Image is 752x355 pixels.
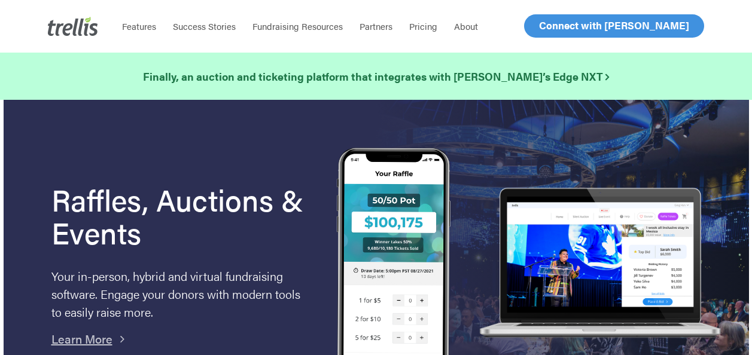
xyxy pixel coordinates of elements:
[143,68,609,85] a: Finally, an auction and ticketing platform that integrates with [PERSON_NAME]’s Edge NXT
[409,20,437,32] span: Pricing
[165,20,244,32] a: Success Stories
[143,69,609,84] strong: Finally, an auction and ticketing platform that integrates with [PERSON_NAME]’s Edge NXT
[474,188,724,339] img: rafflelaptop_mac_optim.png
[173,20,236,32] span: Success Stories
[454,20,478,32] span: About
[401,20,446,32] a: Pricing
[51,330,112,347] a: Learn More
[48,17,98,36] img: Trellis
[122,20,156,32] span: Features
[524,14,704,38] a: Connect with [PERSON_NAME]
[360,20,392,32] span: Partners
[51,267,307,321] p: Your in-person, hybrid and virtual fundraising software. Engage your donors with modern tools to ...
[114,20,165,32] a: Features
[244,20,351,32] a: Fundraising Resources
[351,20,401,32] a: Partners
[252,20,343,32] span: Fundraising Resources
[539,18,689,32] span: Connect with [PERSON_NAME]
[446,20,486,32] a: About
[51,183,307,249] h1: Raffles, Auctions & Events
